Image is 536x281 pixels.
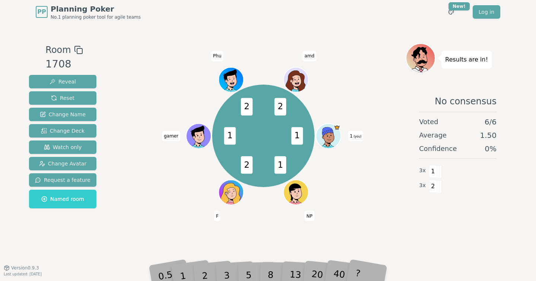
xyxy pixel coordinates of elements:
[334,124,340,130] span: 1 is the host
[303,51,316,61] span: Click to change your name
[444,5,458,19] button: New!
[291,127,303,145] span: 1
[162,131,180,141] span: Click to change your name
[40,111,86,118] span: Change Name
[29,124,96,138] button: Change Deck
[224,127,236,145] span: 1
[429,165,437,178] span: 1
[419,181,426,190] span: 3 x
[45,43,71,57] span: Room
[51,4,141,14] span: Planning Poker
[4,272,42,276] span: Last updated: [DATE]
[419,143,457,154] span: Confidence
[348,131,363,141] span: Click to change your name
[480,130,497,140] span: 1.50
[51,14,141,20] span: No.1 planning poker tool for agile teams
[316,124,340,148] button: Click to change your avatar
[11,265,39,271] span: Version 0.9.3
[50,78,76,85] span: Reveal
[29,91,96,105] button: Reset
[44,143,82,151] span: Watch only
[419,130,447,140] span: Average
[29,173,96,187] button: Request a feature
[29,75,96,88] button: Reveal
[274,156,286,174] span: 1
[435,95,497,107] span: No consensus
[36,4,141,20] a: PPPlanning PokerNo.1 planning poker tool for agile teams
[37,7,46,16] span: PP
[419,167,426,175] span: 3 x
[35,176,90,184] span: Request a feature
[214,211,220,221] span: Click to change your name
[485,117,497,127] span: 6 / 6
[429,180,437,193] span: 2
[29,140,96,154] button: Watch only
[274,98,286,116] span: 2
[485,143,497,154] span: 0 %
[45,57,83,72] div: 1708
[51,94,74,102] span: Reset
[41,127,84,135] span: Change Deck
[39,160,87,167] span: Change Avatar
[449,2,470,10] div: New!
[4,265,39,271] button: Version0.9.3
[445,54,488,65] p: Results are in!
[29,108,96,121] button: Change Name
[419,117,438,127] span: Voted
[473,5,500,19] a: Log in
[241,98,253,116] span: 2
[241,156,253,174] span: 2
[29,157,96,170] button: Change Avatar
[211,51,223,61] span: Click to change your name
[304,211,314,221] span: Click to change your name
[29,190,96,208] button: Named room
[352,135,361,138] span: (you)
[41,195,84,203] span: Named room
